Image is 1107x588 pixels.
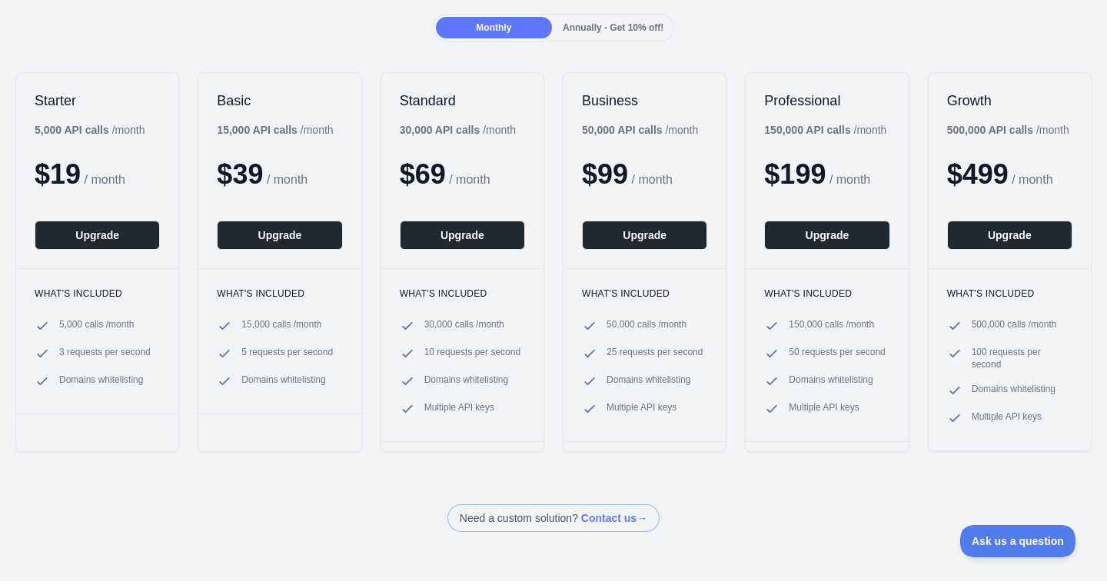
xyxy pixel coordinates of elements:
h3: What's included [582,287,707,300]
h3: What's included [764,287,889,300]
span: 500,000 calls / month [972,318,1057,334]
h3: What's included [400,287,525,300]
span: 150,000 calls / month [789,318,874,334]
span: 30,000 calls / month [424,318,504,334]
iframe: Toggle Customer Support [960,525,1076,557]
span: 50,000 calls / month [607,318,686,334]
h3: What's included [947,287,1072,300]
